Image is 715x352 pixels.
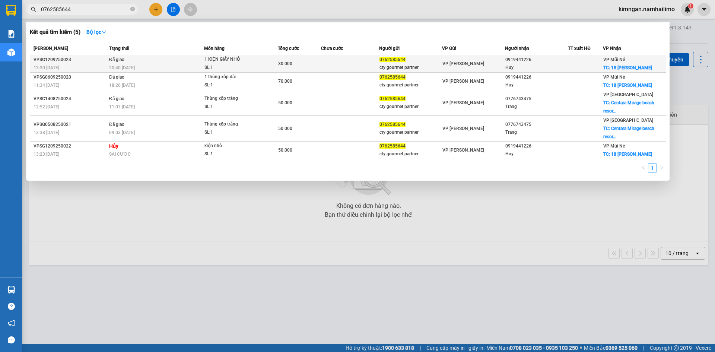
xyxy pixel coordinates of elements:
span: 11:07 [DATE] [109,104,135,110]
button: Bộ lọcdown [80,26,112,38]
span: VP Nhận [603,46,621,51]
div: Huy [505,150,568,158]
input: Tìm tên, số ĐT hoặc mã đơn [41,5,129,13]
div: cty gourmet partner [379,81,442,89]
div: Trang [505,129,568,136]
img: warehouse-icon [7,286,15,294]
span: VP [PERSON_NAME] [442,126,484,131]
div: VPSG1408250024 [34,95,107,103]
span: search [31,7,36,12]
span: message [8,336,15,343]
span: TC: 18 [PERSON_NAME] [603,83,652,88]
span: TT xuất HĐ [568,46,591,51]
div: 0919441226 [505,73,568,81]
div: cty gourmet partner [379,103,442,111]
div: 0919441226 [505,56,568,64]
div: Huy [505,81,568,89]
span: 11:34 [DATE] [34,83,59,88]
span: 0762585644 [379,96,406,101]
span: Chưa cước [321,46,343,51]
div: kiện nhỏ [204,142,260,150]
div: Thùng xốp trắng [204,120,260,129]
span: VP Mũi Né [603,143,625,149]
span: VP Mũi Né [603,74,625,80]
span: [PERSON_NAME] [34,46,68,51]
span: VP Gửi [442,46,456,51]
span: Trạng thái [109,46,129,51]
span: 20:40 [DATE] [109,65,135,70]
span: TC: 18 [PERSON_NAME] [603,152,652,157]
span: 70.000 [278,79,292,84]
strong: Bộ lọc [86,29,107,35]
div: Thùng xốp trắng [204,95,260,103]
span: 09:03 [DATE] [109,130,135,135]
div: 1 thùng xốp dài [204,73,260,81]
span: VP Mũi Né [603,57,625,62]
span: Tổng cước [278,46,299,51]
span: VP [GEOGRAPHIC_DATA] [603,118,653,123]
div: cty gourmet partner [379,150,442,158]
div: VPSG1209250023 [34,56,107,64]
div: Trang [505,103,568,111]
div: VPSG0609250020 [34,73,107,81]
div: 0776743475 [505,95,568,103]
div: SL: 1 [204,103,260,111]
img: logo.jpg [4,4,30,30]
div: VPSG1209250022 [34,142,107,150]
span: notification [8,320,15,327]
span: 0762585644 [379,57,406,62]
span: SAI CƯỚC [109,152,131,157]
span: left [641,165,646,170]
div: SL: 1 [204,64,260,72]
li: Next Page [657,164,666,172]
div: SL: 1 [204,81,260,89]
span: environment [4,50,9,55]
li: VP VP [PERSON_NAME] Lão [51,40,99,65]
div: cty gourmet partner [379,129,442,136]
strong: Hủy [109,143,118,149]
span: 13:30 [DATE] [34,65,59,70]
span: right [659,165,664,170]
li: Previous Page [639,164,648,172]
span: VP [GEOGRAPHIC_DATA] [603,92,653,97]
span: 12:52 [DATE] [34,104,59,110]
span: VP [PERSON_NAME] [442,79,484,84]
div: 0776743475 [505,121,568,129]
button: left [639,164,648,172]
span: 13:23 [DATE] [34,152,59,157]
span: 0762585644 [379,143,406,149]
img: warehouse-icon [7,48,15,56]
div: 0919441226 [505,142,568,150]
img: solution-icon [7,30,15,38]
div: SL: 1 [204,129,260,137]
a: 1 [648,164,657,172]
li: Nam Hải Limousine [4,4,108,32]
li: 1 [648,164,657,172]
span: Món hàng [204,46,225,51]
span: VP [PERSON_NAME] [442,148,484,153]
span: Đã giao [109,96,124,101]
div: VPSG0508250021 [34,121,107,129]
span: Đã giao [109,57,124,62]
span: Đã giao [109,122,124,127]
span: close-circle [130,6,135,13]
span: Người nhận [505,46,529,51]
span: VP [PERSON_NAME] [442,61,484,66]
li: VP VP Mũi Né [4,40,51,48]
h3: Kết quả tìm kiếm ( 5 ) [30,28,80,36]
div: Huy [505,64,568,72]
span: TC: Centara Mirage beach resor... [603,126,654,139]
span: 0762585644 [379,122,406,127]
img: logo-vxr [6,5,16,16]
div: cty gourmet partner [379,64,442,72]
button: right [657,164,666,172]
span: 50.000 [278,126,292,131]
span: Đã giao [109,74,124,80]
span: down [101,29,107,35]
span: TC: 18 [PERSON_NAME] [603,65,652,70]
div: SL: 1 [204,150,260,158]
span: Người gửi [379,46,400,51]
span: TC: Centara Mirage beach resor... [603,100,654,114]
span: 50.000 [278,148,292,153]
span: close-circle [130,7,135,11]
